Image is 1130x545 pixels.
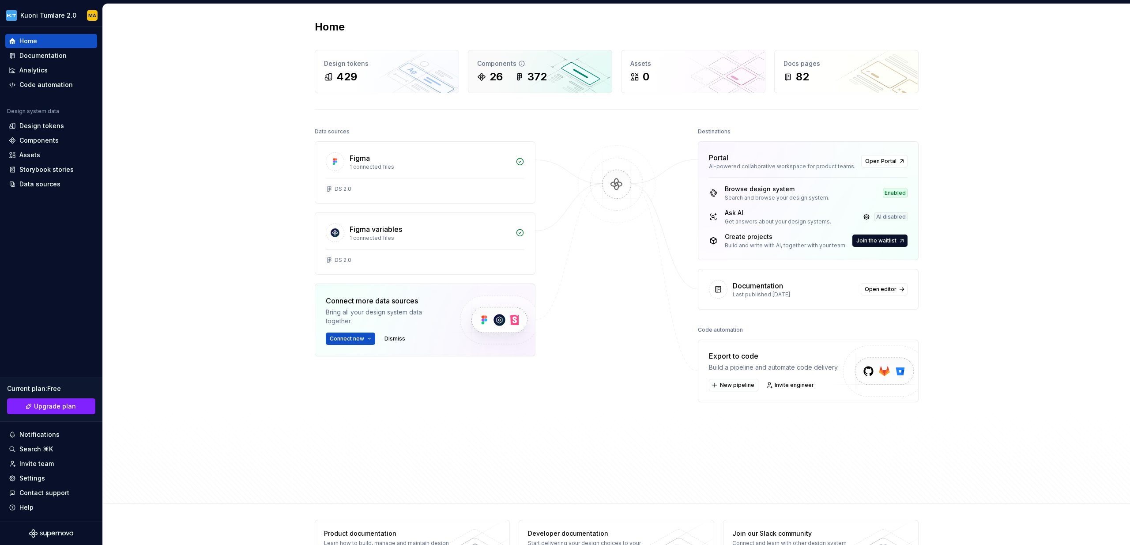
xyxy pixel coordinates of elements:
[315,50,459,93] a: Design tokens429
[2,6,101,25] button: Kuoni Tumlare 2.0MA
[5,500,97,515] button: Help
[6,10,17,21] img: dee6e31e-e192-4f70-8333-ba8f88832f05.png
[861,155,908,167] a: Open Portal
[19,503,34,512] div: Help
[764,379,818,391] a: Invite engineer
[477,59,603,68] div: Components
[874,212,908,221] div: AI disabled
[856,237,896,244] span: Join the waitlist
[883,189,908,197] div: Enabled
[5,63,97,77] a: Analytics
[5,78,97,92] a: Code automation
[725,242,847,249] div: Build and write with AI, together with your team.
[709,363,839,372] div: Build a pipeline and automate code delivery.
[725,232,847,241] div: Create projects
[19,151,40,159] div: Assets
[315,125,350,138] div: Data sources
[5,177,97,191] a: Data sources
[720,382,754,389] span: New pipeline
[19,474,45,483] div: Settings
[783,59,909,68] div: Docs pages
[5,442,97,456] button: Search ⌘K
[5,457,97,471] a: Invite team
[19,459,54,468] div: Invite team
[5,428,97,442] button: Notifications
[865,286,896,293] span: Open editor
[330,335,364,342] span: Connect new
[5,133,97,148] a: Components
[5,471,97,485] a: Settings
[528,529,656,538] div: Developer documentation
[621,50,765,93] a: Assets0
[19,488,69,497] div: Contact support
[326,333,375,345] button: Connect new
[88,12,96,19] div: MA
[7,398,95,414] button: Upgrade plan
[19,136,59,145] div: Components
[732,529,861,538] div: Join our Slack community
[324,529,452,538] div: Product documentation
[19,180,60,189] div: Data sources
[336,70,357,84] div: 429
[5,163,97,177] a: Storybook stories
[852,235,908,247] button: Join the waitlist
[630,59,756,68] div: Assets
[643,70,649,84] div: 0
[709,163,856,170] div: AI-powered collaborative workspace for product teams.
[326,295,445,306] div: Connect more data sources
[335,257,351,264] div: DS 2.0
[5,486,97,500] button: Contact support
[865,158,896,165] span: Open Portal
[19,121,64,130] div: Design tokens
[324,59,450,68] div: Design tokens
[725,208,831,217] div: Ask AI
[19,51,67,60] div: Documentation
[350,224,402,235] div: Figma variables
[468,50,612,93] a: Components26372
[335,185,351,193] div: DS 2.0
[380,333,409,345] button: Dismiss
[725,185,829,193] div: Browse design system
[34,402,76,411] span: Upgrade plan
[774,50,919,93] a: Docs pages82
[775,382,814,389] span: Invite engineer
[19,66,48,75] div: Analytics
[490,70,503,84] div: 26
[709,379,758,391] button: New pipeline
[5,148,97,162] a: Assets
[725,194,829,201] div: Search and browse your design system.
[698,125,731,138] div: Destinations
[315,212,535,275] a: Figma variables1 connected filesDS 2.0
[19,445,53,454] div: Search ⌘K
[350,153,370,163] div: Figma
[20,11,76,20] div: Kuoni Tumlare 2.0
[7,384,95,393] div: Current plan : Free
[733,280,783,291] div: Documentation
[384,335,405,342] span: Dismiss
[29,529,73,538] svg: Supernova Logo
[861,283,908,295] a: Open editor
[725,218,831,225] div: Get answers about your design systems.
[5,49,97,63] a: Documentation
[315,141,535,204] a: Figma1 connected filesDS 2.0
[19,430,60,439] div: Notifications
[733,291,855,298] div: Last published [DATE]
[350,235,510,242] div: 1 connected files
[7,108,59,115] div: Design system data
[5,34,97,48] a: Home
[527,70,547,84] div: 372
[350,163,510,170] div: 1 connected files
[796,70,809,84] div: 82
[19,37,37,45] div: Home
[19,165,74,174] div: Storybook stories
[5,119,97,133] a: Design tokens
[315,20,345,34] h2: Home
[19,80,73,89] div: Code automation
[698,324,743,336] div: Code automation
[326,308,445,325] div: Bring all your design system data together.
[709,351,839,361] div: Export to code
[709,152,728,163] div: Portal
